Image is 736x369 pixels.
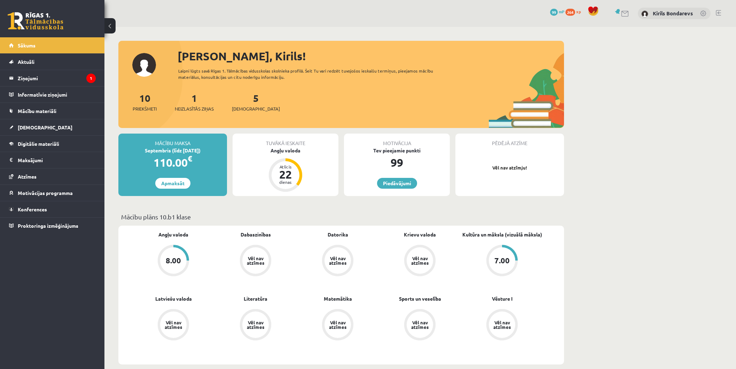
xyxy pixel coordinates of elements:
a: Datorika [328,231,348,238]
span: Atzīmes [18,173,37,180]
a: Vēl nav atzīmes [461,309,543,342]
legend: Ziņojumi [18,70,96,86]
a: Dabaszinības [241,231,271,238]
span: 264 [565,9,575,16]
a: Digitālie materiāli [9,136,96,152]
a: 1Neizlasītās ziņas [175,92,214,112]
div: Atlicis [275,165,296,169]
div: [PERSON_NAME], Kirils! [178,48,564,65]
a: Kultūra un māksla (vizuālā māksla) [462,231,542,238]
i: 1 [86,74,96,83]
a: Krievu valoda [404,231,436,238]
span: [DEMOGRAPHIC_DATA] [18,124,72,130]
a: Angļu valoda Atlicis 22 dienas [233,147,338,193]
a: Atzīmes [9,168,96,184]
div: Vēl nav atzīmes [492,320,512,329]
a: Vēl nav atzīmes [214,309,297,342]
a: Angļu valoda [158,231,188,238]
a: 8.00 [132,245,214,278]
div: Angļu valoda [233,147,338,154]
div: 22 [275,169,296,180]
div: Vēl nav atzīmes [410,320,430,329]
span: Sākums [18,42,36,48]
div: Motivācija [344,134,450,147]
div: Vēl nav atzīmes [246,256,265,265]
a: Vēsture I [492,295,512,302]
p: Mācību plāns 10.b1 klase [121,212,561,221]
img: Kirils Bondarevs [641,10,648,17]
div: Tuvākā ieskaite [233,134,338,147]
a: Latviešu valoda [155,295,192,302]
a: Vēl nav atzīmes [297,245,379,278]
div: Vēl nav atzīmes [164,320,183,329]
a: 7.00 [461,245,543,278]
div: 99 [344,154,450,171]
div: 7.00 [494,257,510,264]
legend: Informatīvie ziņojumi [18,86,96,103]
a: Motivācijas programma [9,185,96,201]
a: Informatīvie ziņojumi [9,86,96,103]
div: Septembris (līdz [DATE]) [118,147,227,154]
a: Proktoringa izmēģinājums [9,218,96,234]
a: Matemātika [324,295,352,302]
a: Literatūra [244,295,267,302]
div: dienas [275,180,296,184]
a: Aktuāli [9,54,96,70]
div: Vēl nav atzīmes [410,256,430,265]
a: 264 xp [565,9,584,14]
span: [DEMOGRAPHIC_DATA] [232,105,280,112]
a: Konferences [9,201,96,217]
a: Maksājumi [9,152,96,168]
a: Sākums [9,37,96,53]
div: Tev pieejamie punkti [344,147,450,154]
span: Konferences [18,206,47,212]
span: Digitālie materiāli [18,141,59,147]
div: Mācību maksa [118,134,227,147]
span: Neizlasītās ziņas [175,105,214,112]
a: [DEMOGRAPHIC_DATA] [9,119,96,135]
span: Motivācijas programma [18,190,73,196]
a: Vēl nav atzīmes [214,245,297,278]
div: Pēdējā atzīme [455,134,564,147]
a: Vēl nav atzīmes [379,309,461,342]
a: Vēl nav atzīmes [297,309,379,342]
span: Proktoringa izmēģinājums [18,223,78,229]
span: 99 [550,9,558,16]
span: Priekšmeti [133,105,157,112]
a: Apmaksāt [155,178,190,189]
a: Mācību materiāli [9,103,96,119]
a: Piedāvājumi [377,178,417,189]
a: 10Priekšmeti [133,92,157,112]
span: Aktuāli [18,59,34,65]
legend: Maksājumi [18,152,96,168]
a: 5[DEMOGRAPHIC_DATA] [232,92,280,112]
a: 99 mP [550,9,564,14]
span: mP [559,9,564,14]
span: xp [576,9,581,14]
div: 8.00 [166,257,181,264]
a: Kirils Bondarevs [653,10,693,17]
span: Mācību materiāli [18,108,56,114]
div: Vēl nav atzīmes [328,320,347,329]
div: Laipni lūgts savā Rīgas 1. Tālmācības vidusskolas skolnieka profilā. Šeit Tu vari redzēt tuvojošo... [178,68,446,80]
a: Ziņojumi1 [9,70,96,86]
a: Vēl nav atzīmes [132,309,214,342]
a: Sports un veselība [399,295,441,302]
div: 110.00 [118,154,227,171]
span: € [188,153,192,164]
a: Vēl nav atzīmes [379,245,461,278]
a: Rīgas 1. Tālmācības vidusskola [8,12,63,30]
p: Vēl nav atzīmju! [459,164,561,171]
div: Vēl nav atzīmes [328,256,347,265]
div: Vēl nav atzīmes [246,320,265,329]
